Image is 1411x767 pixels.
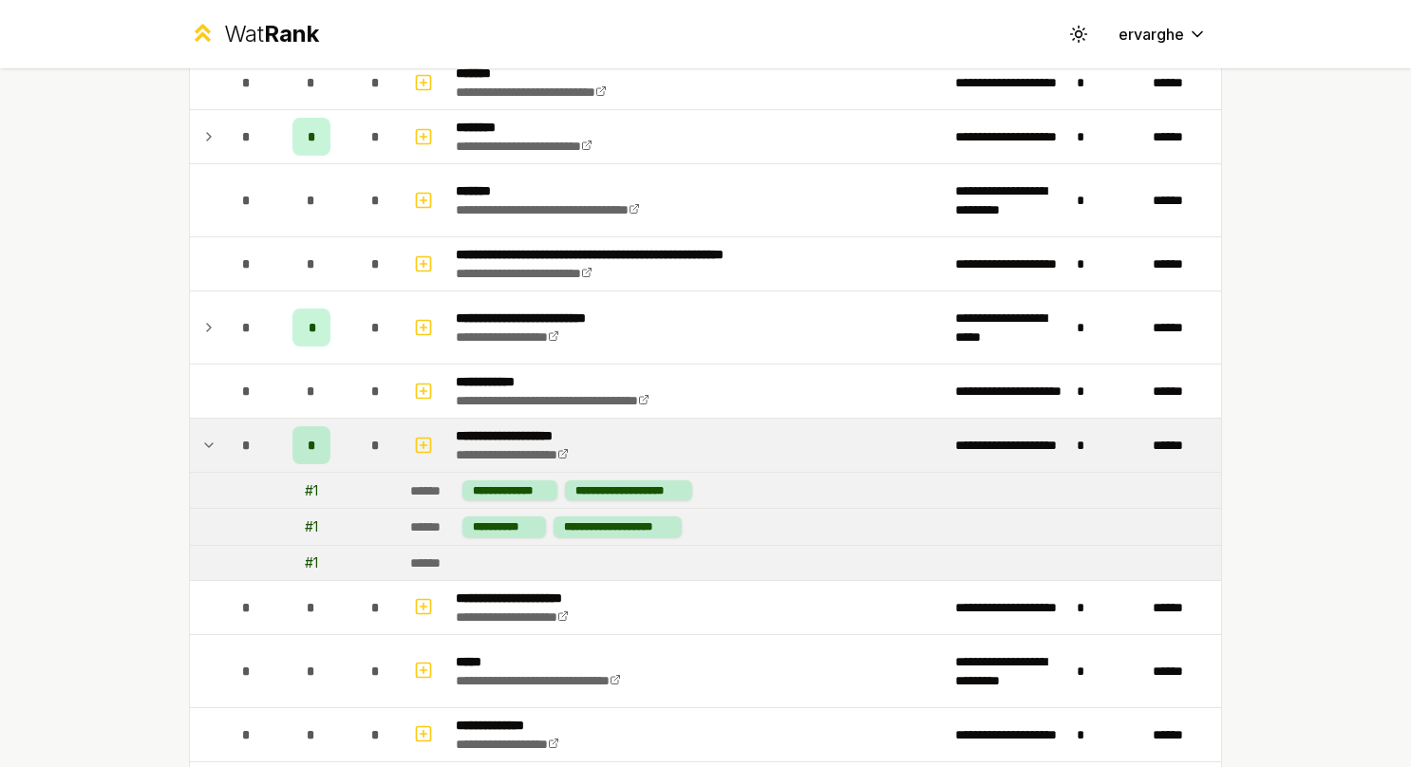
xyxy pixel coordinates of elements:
div: # 1 [305,517,318,536]
div: # 1 [305,481,318,500]
span: Rank [264,20,319,47]
div: # 1 [305,553,318,572]
span: ervarghe [1119,23,1184,46]
button: ervarghe [1103,17,1222,51]
a: WatRank [189,19,319,49]
div: Wat [224,19,319,49]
